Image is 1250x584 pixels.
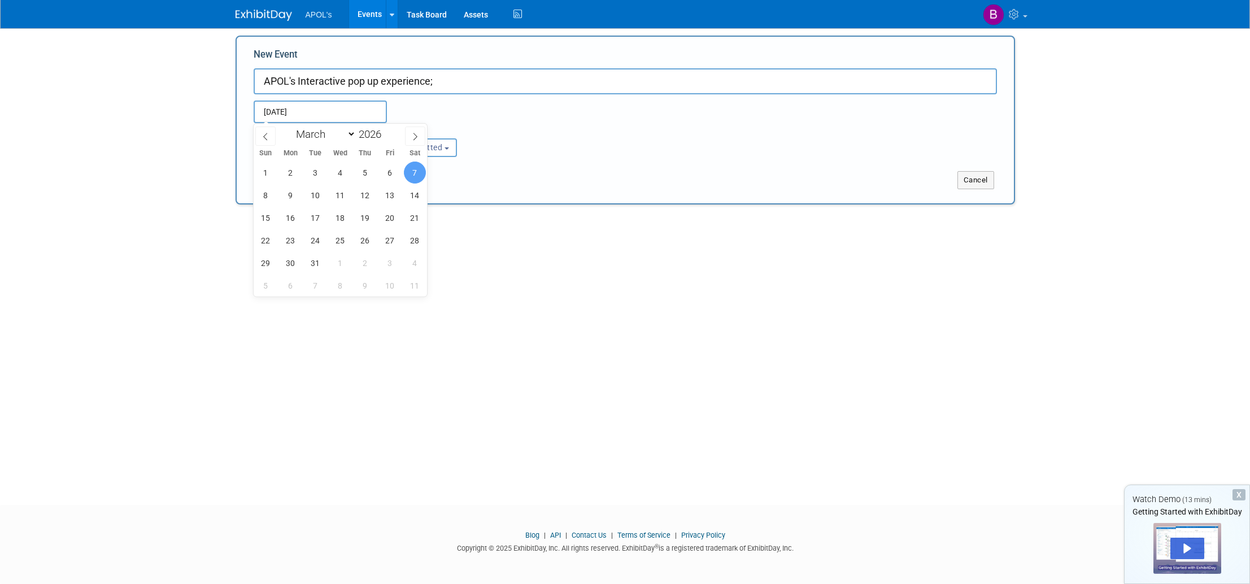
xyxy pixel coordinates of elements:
[329,229,351,251] span: March 25, 2026
[255,184,277,206] span: March 8, 2026
[280,252,302,274] span: March 30, 2026
[278,150,303,157] span: Mon
[329,207,351,229] span: March 18, 2026
[356,128,390,141] input: Year
[957,171,994,189] button: Cancel
[254,68,997,94] input: Name of Trade Show / Conference
[329,162,351,184] span: March 4, 2026
[379,207,401,229] span: March 20, 2026
[655,543,659,550] sup: ®
[328,150,352,157] span: Wed
[354,229,376,251] span: March 26, 2026
[681,531,725,539] a: Privacy Policy
[672,531,680,539] span: |
[304,162,326,184] span: March 3, 2026
[354,184,376,206] span: March 12, 2026
[983,4,1004,25] img: Brenda Cooks
[380,123,490,138] div: Participation:
[404,229,426,251] span: March 28, 2026
[254,150,278,157] span: Sun
[404,274,426,297] span: April 11, 2026
[1170,538,1204,559] div: Play
[304,252,326,274] span: March 31, 2026
[304,274,326,297] span: April 7, 2026
[255,207,277,229] span: March 15, 2026
[379,252,401,274] span: April 3, 2026
[617,531,670,539] a: Terms of Service
[306,10,332,19] span: APOL's
[563,531,570,539] span: |
[404,252,426,274] span: April 4, 2026
[304,184,326,206] span: March 10, 2026
[525,531,539,539] a: Blog
[352,150,377,157] span: Thu
[404,162,426,184] span: March 7, 2026
[1182,496,1212,504] span: (13 mins)
[379,184,401,206] span: March 13, 2026
[541,531,548,539] span: |
[1125,506,1249,517] div: Getting Started with ExhibitDay
[379,274,401,297] span: April 10, 2026
[354,252,376,274] span: April 2, 2026
[379,229,401,251] span: March 27, 2026
[377,150,402,157] span: Fri
[254,48,298,66] label: New Event
[236,10,292,21] img: ExhibitDay
[354,162,376,184] span: March 5, 2026
[254,123,363,138] div: Attendance / Format:
[354,207,376,229] span: March 19, 2026
[404,207,426,229] span: March 21, 2026
[304,207,326,229] span: March 17, 2026
[379,162,401,184] span: March 6, 2026
[329,184,351,206] span: March 11, 2026
[608,531,616,539] span: |
[402,150,427,157] span: Sat
[550,531,561,539] a: API
[254,101,387,123] input: Start Date - End Date
[572,531,607,539] a: Contact Us
[329,274,351,297] span: April 8, 2026
[255,274,277,297] span: April 5, 2026
[354,274,376,297] span: April 9, 2026
[280,184,302,206] span: March 9, 2026
[280,207,302,229] span: March 16, 2026
[280,274,302,297] span: April 6, 2026
[303,150,328,157] span: Tue
[304,229,326,251] span: March 24, 2026
[280,229,302,251] span: March 23, 2026
[255,162,277,184] span: March 1, 2026
[291,127,356,141] select: Month
[255,252,277,274] span: March 29, 2026
[280,162,302,184] span: March 2, 2026
[255,229,277,251] span: March 22, 2026
[329,252,351,274] span: April 1, 2026
[1232,489,1245,500] div: Dismiss
[404,184,426,206] span: March 14, 2026
[1125,494,1249,505] div: Watch Demo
